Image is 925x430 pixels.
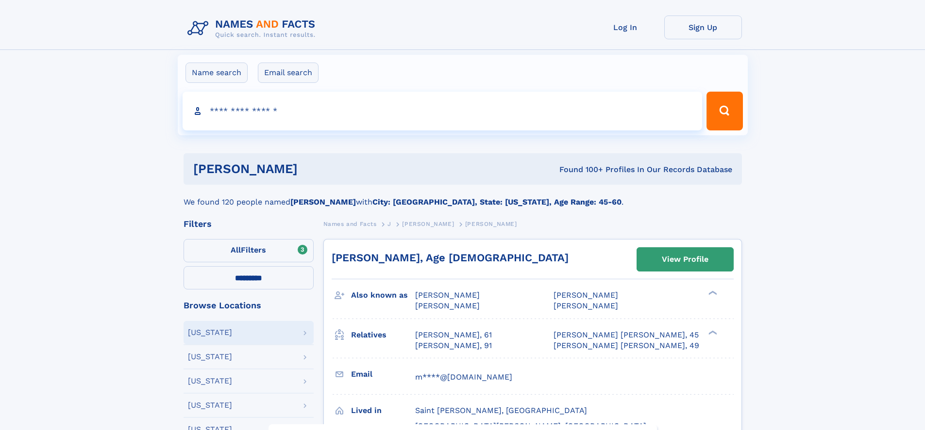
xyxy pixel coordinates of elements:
div: Filters [184,220,314,228]
div: [US_STATE] [188,353,232,361]
h1: [PERSON_NAME] [193,163,429,175]
span: All [231,245,241,255]
img: Logo Names and Facts [184,16,323,42]
h3: Email [351,366,415,382]
span: [PERSON_NAME] [415,290,480,300]
a: J [387,218,391,230]
span: J [387,221,391,227]
b: [PERSON_NAME] [290,197,356,207]
a: [PERSON_NAME], 61 [415,330,492,340]
a: [PERSON_NAME] [PERSON_NAME], 49 [554,340,699,351]
div: We found 120 people named with . [184,185,742,208]
a: Sign Up [664,16,742,39]
div: [US_STATE] [188,329,232,336]
div: Found 100+ Profiles In Our Records Database [428,164,732,175]
a: Names and Facts [323,218,377,230]
label: Name search [185,63,248,83]
a: [PERSON_NAME], Age [DEMOGRAPHIC_DATA] [332,252,569,264]
a: Log In [587,16,664,39]
div: ❯ [706,329,718,335]
a: [PERSON_NAME], 91 [415,340,492,351]
label: Filters [184,239,314,262]
button: Search Button [706,92,742,130]
span: [PERSON_NAME] [415,301,480,310]
a: [PERSON_NAME] [402,218,454,230]
span: Saint [PERSON_NAME], [GEOGRAPHIC_DATA] [415,406,587,415]
a: View Profile [637,248,733,271]
span: [PERSON_NAME] [465,221,517,227]
div: [US_STATE] [188,377,232,385]
span: [PERSON_NAME] [402,221,454,227]
div: Browse Locations [184,301,314,310]
span: [PERSON_NAME] [554,301,618,310]
div: View Profile [662,248,708,271]
h3: Relatives [351,327,415,343]
label: Email search [258,63,319,83]
div: ❯ [706,290,718,296]
b: City: [GEOGRAPHIC_DATA], State: [US_STATE], Age Range: 45-60 [372,197,622,207]
input: search input [183,92,703,130]
span: [PERSON_NAME] [554,290,618,300]
a: [PERSON_NAME] [PERSON_NAME], 45 [554,330,699,340]
div: [US_STATE] [188,401,232,409]
h3: Also known as [351,287,415,303]
h3: Lived in [351,402,415,419]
